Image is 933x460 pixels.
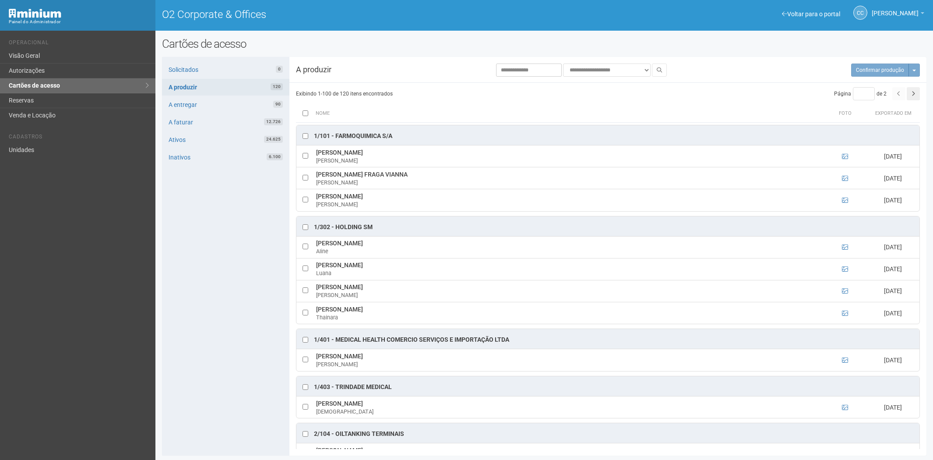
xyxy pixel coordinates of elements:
[316,314,821,322] div: Thainara
[314,223,373,232] div: 1/302 - HOLDING SM
[314,396,823,418] td: [PERSON_NAME]
[162,79,289,96] a: A produzir120
[824,105,867,122] th: Foto
[314,132,392,141] div: 1/101 - FARMOQUIMICA S/A
[872,1,919,17] span: Camila Catarina Lima
[314,145,823,167] td: [PERSON_NAME]
[875,110,912,116] span: Exportado em
[884,244,902,251] span: [DATE]
[834,91,887,97] span: Página de 2
[314,336,509,344] div: 1/401 - MEDICAL HEALTH COMERCIO SERVIÇOS E IMPORTAÇÃO LTDA
[316,408,821,416] div: [DEMOGRAPHIC_DATA]
[9,9,61,18] img: Minium
[316,157,821,165] div: [PERSON_NAME]
[162,37,926,50] h2: Cartões de acesso
[842,404,848,411] a: Ver foto
[314,430,404,439] div: 2/104 - OILTANKING TERMINAIS
[276,66,283,73] span: 0
[264,118,283,125] span: 12.726
[842,265,848,272] a: Ver foto
[9,18,149,26] div: Painel do Administrador
[842,175,848,182] a: Ver foto
[162,114,289,131] a: A faturar12.726
[314,349,823,371] td: [PERSON_NAME]
[316,361,821,368] div: [PERSON_NAME]
[853,6,867,20] a: CC
[842,197,848,204] a: Ver foto
[316,248,821,255] div: Aline
[162,131,289,148] a: Ativos24.625
[314,167,823,189] td: [PERSON_NAME] FRAGA VIANNA
[884,153,902,160] span: [DATE]
[162,9,538,20] h1: O2 Corporate & Offices
[842,244,848,251] a: Ver foto
[314,189,823,211] td: [PERSON_NAME]
[264,136,283,143] span: 24.625
[842,153,848,160] a: Ver foto
[314,236,823,258] td: [PERSON_NAME]
[884,175,902,182] span: [DATE]
[316,291,821,299] div: [PERSON_NAME]
[296,91,393,97] span: Exibindo 1-100 de 120 itens encontrados
[162,96,289,113] a: A entregar90
[271,83,283,90] span: 120
[842,287,848,294] a: Ver foto
[842,357,848,364] a: Ver foto
[782,11,840,18] a: Voltar para o portal
[842,310,848,317] a: Ver foto
[313,105,824,122] th: Nome
[314,302,823,324] td: [PERSON_NAME]
[314,258,823,280] td: [PERSON_NAME]
[273,101,283,108] span: 90
[884,197,902,204] span: [DATE]
[314,280,823,302] td: [PERSON_NAME]
[316,201,821,209] div: [PERSON_NAME]
[314,383,392,392] div: 1/403 - Trindade Medical
[9,134,149,143] li: Cadastros
[884,404,902,411] span: [DATE]
[316,269,821,277] div: Luana
[884,265,902,272] span: [DATE]
[267,153,283,160] span: 6.100
[884,357,902,364] span: [DATE]
[884,287,902,294] span: [DATE]
[872,11,924,18] a: [PERSON_NAME]
[316,179,821,187] div: [PERSON_NAME]
[9,39,149,49] li: Operacional
[162,61,289,78] a: Solicitados0
[884,310,902,317] span: [DATE]
[162,149,289,166] a: Inativos6.100
[289,66,395,74] h3: A produzir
